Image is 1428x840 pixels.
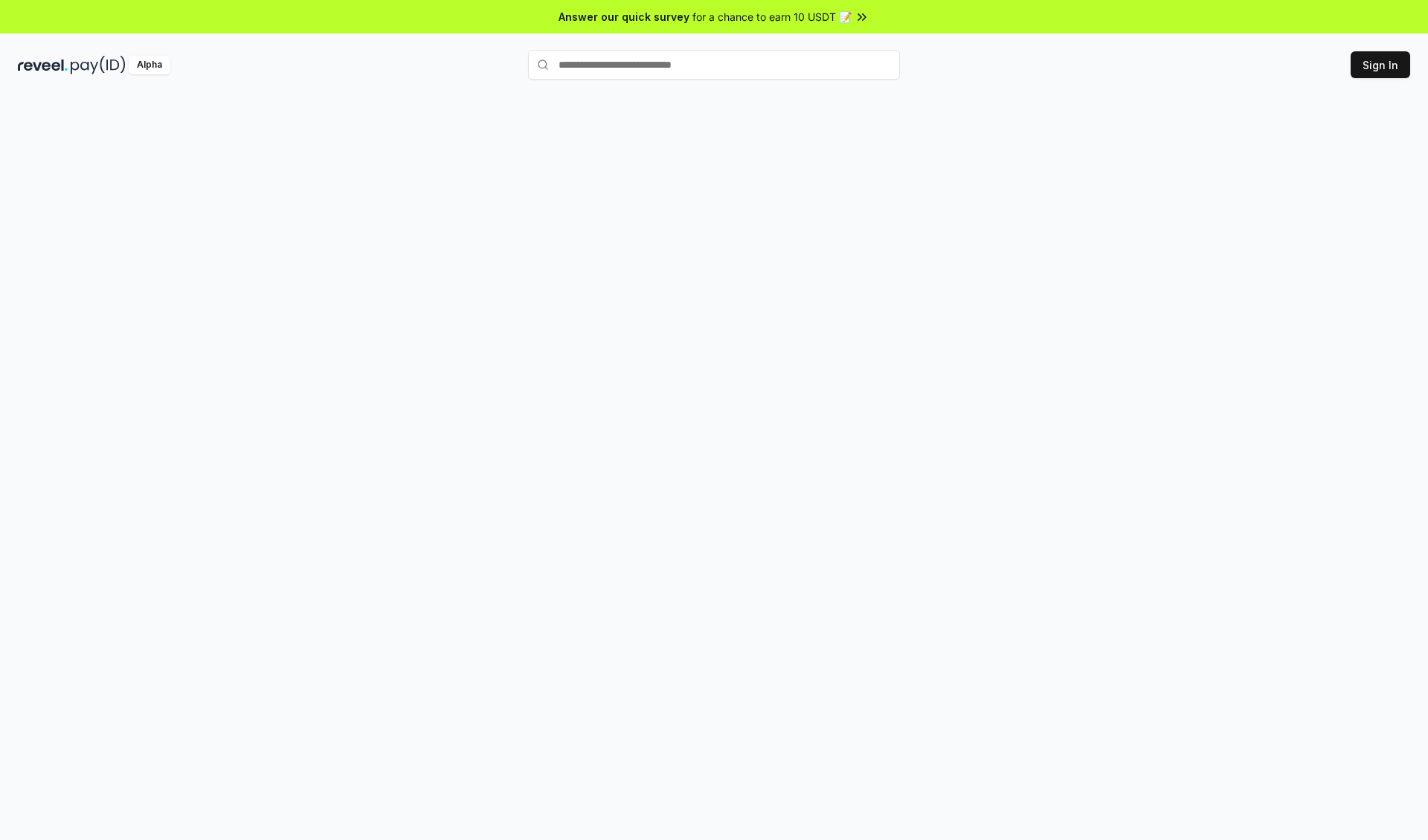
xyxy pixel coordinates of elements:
img: pay_id [71,56,126,74]
span: Answer our quick survey [559,9,689,25]
img: reveel_dark [18,56,68,74]
span: for a chance to earn 10 USDT 📝 [692,9,852,25]
button: Sign In [1351,51,1410,78]
div: Alpha [129,56,170,74]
